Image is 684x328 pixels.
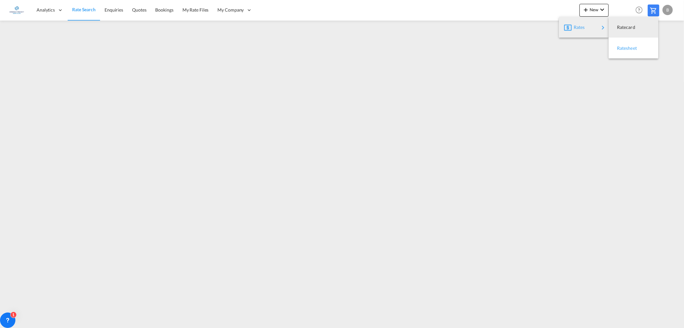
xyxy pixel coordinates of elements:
[617,42,624,55] span: Ratesheet
[617,21,624,34] span: Ratecard
[614,40,653,56] div: Ratesheet
[614,19,653,35] div: Ratecard
[574,21,581,34] span: Rates
[599,24,607,31] md-icon: icon-chevron-right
